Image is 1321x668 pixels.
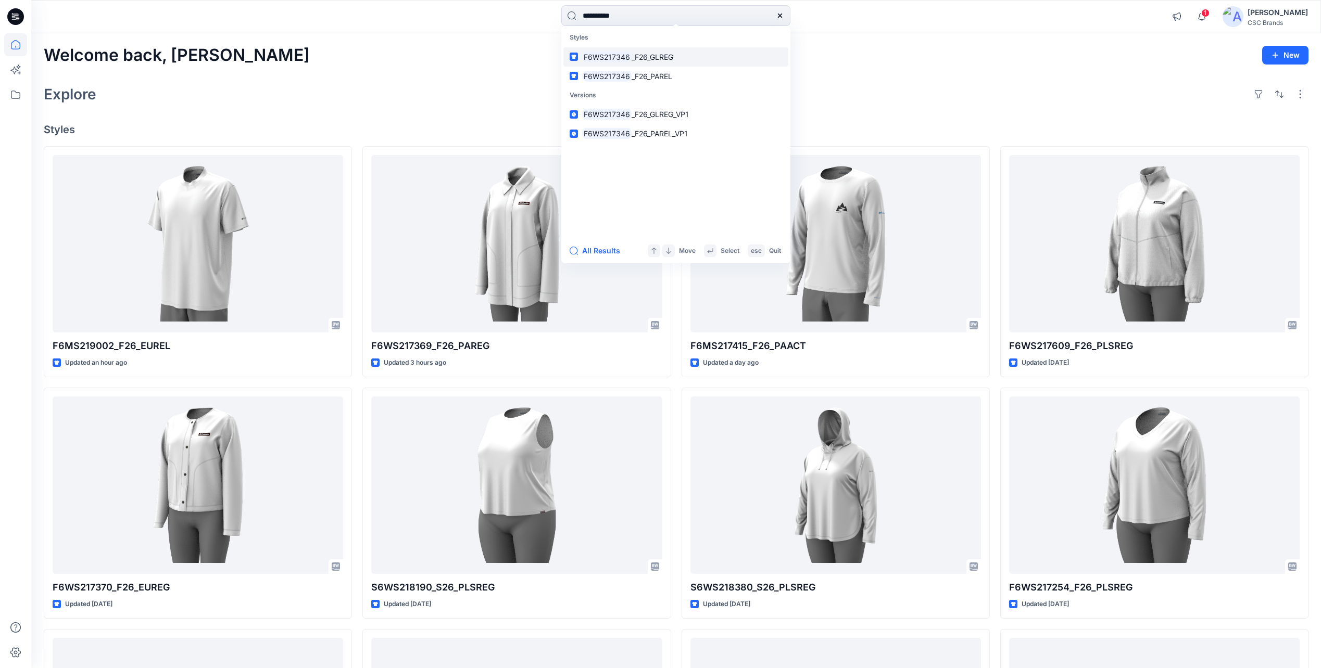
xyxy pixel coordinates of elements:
[1223,6,1243,27] img: avatar
[703,357,759,368] p: Updated a day ago
[1262,46,1309,65] button: New
[632,72,672,81] span: _F26_PAREL
[632,110,689,119] span: _F26_GLREG_VP1
[563,67,788,86] a: F6WS217346_F26_PAREL
[384,599,431,610] p: Updated [DATE]
[44,46,310,65] h2: Welcome back, [PERSON_NAME]
[690,155,981,332] a: F6MS217415_F26_PAACT
[65,357,127,368] p: Updated an hour ago
[1248,19,1308,27] div: CSC Brands
[1009,396,1300,574] a: F6WS217254_F26_PLSREG
[582,127,632,139] mark: F6WS217346
[1009,580,1300,595] p: F6WS217254_F26_PLSREG
[371,339,662,353] p: F6WS217369_F26_PAREG
[371,580,662,595] p: S6WS218190_S26_PLSREG
[751,246,762,256] p: esc
[53,580,343,595] p: F6WS217370_F26_EUREG
[690,339,981,353] p: F6MS217415_F26_PAACT
[563,105,788,124] a: F6WS217346_F26_GLREG_VP1
[371,155,662,332] a: F6WS217369_F26_PAREG
[1248,6,1308,19] div: [PERSON_NAME]
[690,396,981,574] a: S6WS218380_S26_PLSREG
[703,599,750,610] p: Updated [DATE]
[1022,599,1069,610] p: Updated [DATE]
[582,51,632,63] mark: F6WS217346
[563,28,788,47] p: Styles
[570,245,627,257] button: All Results
[53,339,343,353] p: F6MS219002_F26_EUREL
[563,86,788,105] p: Versions
[53,155,343,332] a: F6MS219002_F26_EUREL
[371,396,662,574] a: S6WS218190_S26_PLSREG
[44,86,96,102] h2: Explore
[690,580,981,595] p: S6WS218380_S26_PLSREG
[632,129,688,138] span: _F26_PAREL_VP1
[679,246,696,256] p: Move
[1009,155,1300,332] a: F6WS217609_F26_PLSREG
[1022,357,1069,368] p: Updated [DATE]
[53,396,343,574] a: F6WS217370_F26_EUREG
[384,357,446,368] p: Updated 3 hours ago
[44,123,1309,136] h4: Styles
[582,70,632,82] mark: F6WS217346
[65,599,112,610] p: Updated [DATE]
[1009,339,1300,353] p: F6WS217609_F26_PLSREG
[769,246,781,256] p: Quit
[632,53,673,61] span: _F26_GLREG
[721,246,739,256] p: Select
[563,124,788,143] a: F6WS217346_F26_PAREL_VP1
[563,47,788,67] a: F6WS217346_F26_GLREG
[582,108,632,120] mark: F6WS217346
[1201,9,1210,17] span: 1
